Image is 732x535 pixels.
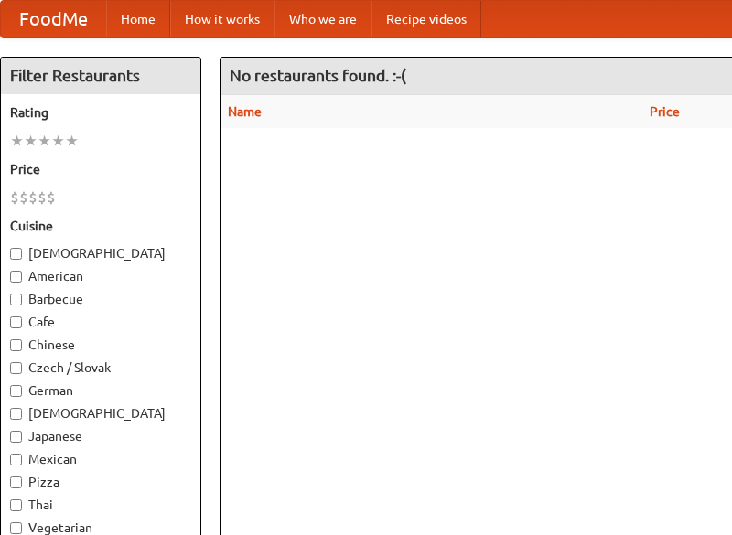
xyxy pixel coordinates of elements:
a: How it works [170,1,274,37]
input: Cafe [10,316,22,328]
a: Home [106,1,170,37]
input: German [10,385,22,397]
li: $ [10,187,19,208]
li: ★ [65,131,79,151]
li: $ [19,187,28,208]
li: ★ [51,131,65,151]
label: American [10,267,191,285]
li: $ [38,187,47,208]
input: American [10,271,22,283]
input: Barbecue [10,294,22,305]
h5: Cuisine [10,217,191,235]
label: Barbecue [10,290,191,308]
ng-pluralize: No restaurants found. :-( [230,67,406,84]
input: Japanese [10,431,22,443]
input: [DEMOGRAPHIC_DATA] [10,408,22,420]
label: German [10,381,191,400]
input: Vegetarian [10,522,22,534]
label: Thai [10,496,191,514]
h4: Filter Restaurants [1,58,200,94]
input: Mexican [10,454,22,465]
label: Czech / Slovak [10,358,191,377]
li: $ [28,187,38,208]
li: $ [47,187,56,208]
input: Chinese [10,339,22,351]
input: Czech / Slovak [10,362,22,374]
label: Japanese [10,427,191,445]
li: ★ [24,131,38,151]
a: Price [650,104,680,119]
label: Mexican [10,450,191,468]
label: Cafe [10,313,191,331]
label: [DEMOGRAPHIC_DATA] [10,244,191,262]
li: ★ [38,131,51,151]
li: ★ [10,131,24,151]
label: Chinese [10,336,191,354]
a: FoodMe [1,1,106,37]
a: Recipe videos [371,1,481,37]
input: Pizza [10,476,22,488]
h5: Rating [10,103,191,122]
a: Name [228,104,262,119]
input: Thai [10,499,22,511]
h5: Price [10,160,191,178]
label: [DEMOGRAPHIC_DATA] [10,404,191,423]
a: Who we are [274,1,371,37]
label: Pizza [10,473,191,491]
input: [DEMOGRAPHIC_DATA] [10,248,22,260]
